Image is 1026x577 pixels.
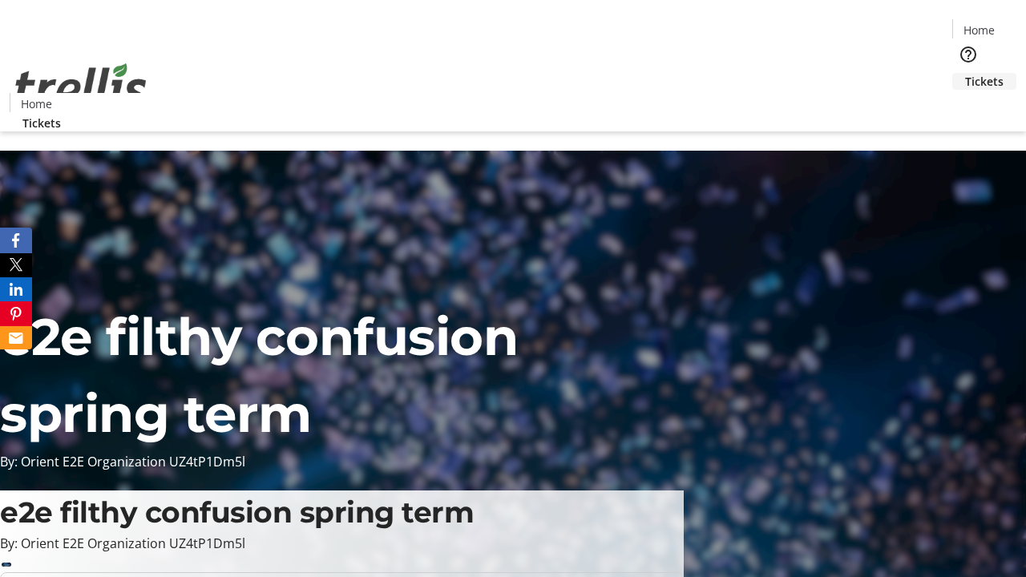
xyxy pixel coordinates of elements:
[965,73,1004,90] span: Tickets
[10,115,74,131] a: Tickets
[22,115,61,131] span: Tickets
[963,22,995,38] span: Home
[952,90,984,122] button: Cart
[953,22,1004,38] a: Home
[952,73,1016,90] a: Tickets
[10,95,62,112] a: Home
[10,46,152,126] img: Orient E2E Organization UZ4tP1Dm5l's Logo
[21,95,52,112] span: Home
[952,38,984,71] button: Help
